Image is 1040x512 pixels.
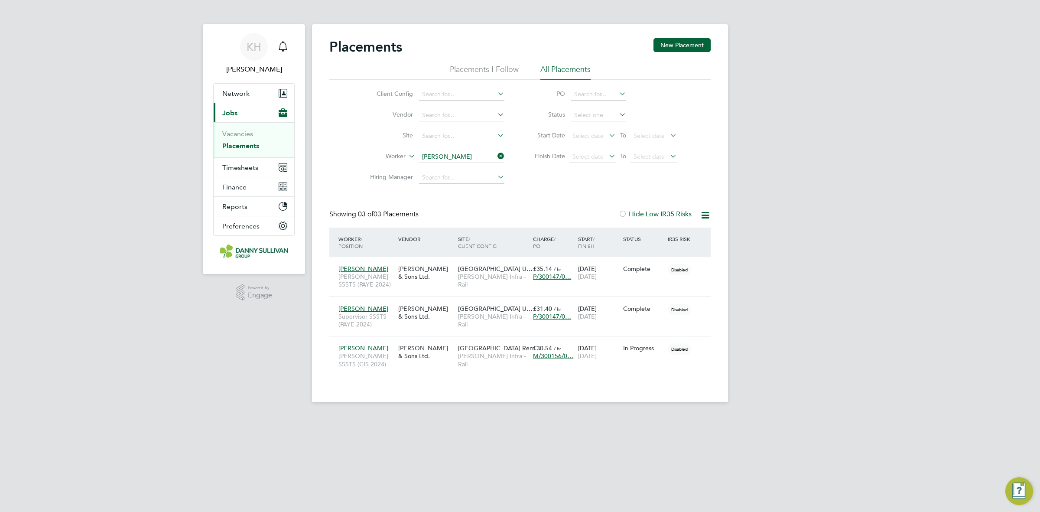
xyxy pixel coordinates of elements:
div: [DATE] [576,300,621,325]
button: Engage Resource Center [1005,477,1033,505]
h2: Placements [329,38,402,55]
label: Finish Date [526,152,565,160]
span: Katie Holland [213,64,295,75]
span: To [617,130,629,141]
span: Network [222,89,250,98]
div: Vendor [396,231,456,247]
input: Search for... [571,88,626,101]
button: Jobs [214,103,294,122]
span: Reports [222,202,247,211]
label: Hiring Manager [363,173,413,181]
li: Placements I Follow [450,64,519,80]
input: Search for... [419,88,504,101]
a: Powered byEngage [236,284,273,301]
span: [GEOGRAPHIC_DATA] U… [458,265,533,273]
span: / Position [338,235,363,249]
span: [DATE] [578,273,597,280]
span: [PERSON_NAME] Infra - Rail [458,273,529,288]
a: [PERSON_NAME]Supervisor SSSTS (PAYE 2024)[PERSON_NAME] & Sons Ltd.[GEOGRAPHIC_DATA] U…[PERSON_NAM... [336,300,711,307]
div: Start [576,231,621,254]
span: P/300147/0… [533,313,571,320]
span: [PERSON_NAME] Infra - Rail [458,352,529,368]
span: [PERSON_NAME] SSSTS (CIS 2024) [338,352,394,368]
div: Complete [623,265,664,273]
button: Network [214,84,294,103]
a: Placements [222,142,259,150]
span: Powered by [248,284,272,292]
a: [PERSON_NAME][PERSON_NAME] SSSTS (PAYE 2024)[PERSON_NAME] & Sons Ltd.[GEOGRAPHIC_DATA] U…[PERSON_... [336,260,711,267]
img: dannysullivan-logo-retina.png [220,245,288,258]
button: Preferences [214,216,294,235]
span: Select date [572,132,604,140]
div: [PERSON_NAME] & Sons Ltd. [396,340,456,364]
span: M/300156/0… [533,352,573,360]
li: All Placements [540,64,591,80]
a: Go to home page [213,245,295,258]
label: Vendor [363,111,413,118]
span: Timesheets [222,163,258,172]
span: £31.40 [533,305,552,313]
span: 03 Placements [358,210,419,218]
button: Finance [214,177,294,196]
span: Engage [248,292,272,299]
span: [DATE] [578,352,597,360]
label: PO [526,90,565,98]
button: Reports [214,197,294,216]
span: Select date [572,153,604,160]
label: Status [526,111,565,118]
label: Client Config [363,90,413,98]
span: / hr [554,306,561,312]
label: Site [363,131,413,139]
input: Select one [571,109,626,121]
div: Site [456,231,531,254]
button: New Placement [653,38,711,52]
span: [DATE] [578,313,597,320]
span: Select date [634,132,665,140]
a: KH[PERSON_NAME] [213,33,295,75]
span: [PERSON_NAME] [338,344,388,352]
span: / Finish [578,235,595,249]
div: Complete [623,305,664,313]
div: [PERSON_NAME] & Sons Ltd. [396,261,456,285]
label: Worker [356,152,406,161]
div: Worker [336,231,396,254]
span: Disabled [668,304,691,315]
span: / Client Config [458,235,497,249]
div: Showing [329,210,420,219]
input: Search for... [419,172,504,184]
span: [PERSON_NAME] SSSTS (PAYE 2024) [338,273,394,288]
span: [GEOGRAPHIC_DATA] Rem… [458,344,541,352]
span: £30.54 [533,344,552,352]
span: [PERSON_NAME] Infra - Rail [458,313,529,328]
span: [GEOGRAPHIC_DATA] U… [458,305,533,313]
div: [DATE] [576,261,621,285]
span: / PO [533,235,556,249]
span: [PERSON_NAME] [338,265,388,273]
span: / hr [554,266,561,272]
span: 03 of [358,210,374,218]
nav: Main navigation [203,24,305,274]
div: IR35 Risk [666,231,695,247]
a: [PERSON_NAME][PERSON_NAME] SSSTS (CIS 2024)[PERSON_NAME] & Sons Ltd.[GEOGRAPHIC_DATA] Rem…[PERSON... [336,339,711,347]
div: In Progress [623,344,664,352]
span: Finance [222,183,247,191]
label: Start Date [526,131,565,139]
span: Supervisor SSSTS (PAYE 2024) [338,313,394,328]
a: Vacancies [222,130,253,138]
span: [PERSON_NAME] [338,305,388,313]
div: Charge [531,231,576,254]
span: To [617,150,629,162]
div: Status [621,231,666,247]
span: KH [247,41,261,52]
label: Hide Low IR35 Risks [618,210,692,218]
input: Search for... [419,151,504,163]
div: [PERSON_NAME] & Sons Ltd. [396,300,456,325]
span: £35.14 [533,265,552,273]
div: [DATE] [576,340,621,364]
input: Search for... [419,109,504,121]
div: Jobs [214,122,294,157]
span: Preferences [222,222,260,230]
input: Search for... [419,130,504,142]
span: Disabled [668,343,691,355]
span: Select date [634,153,665,160]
